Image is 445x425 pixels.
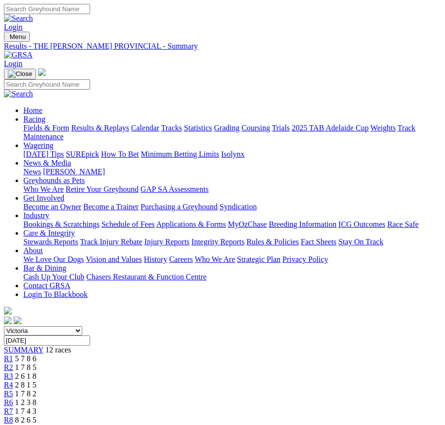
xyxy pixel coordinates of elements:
[23,238,441,246] div: Care & Integrity
[221,150,244,158] a: Isolynx
[195,255,235,263] a: Who We Are
[4,389,13,398] a: R5
[338,238,383,246] a: Stay On Track
[141,203,218,211] a: Purchasing a Greyhound
[15,354,37,363] span: 5 7 8 6
[15,416,37,424] span: 8 2 6 5
[4,335,90,346] input: Select date
[23,124,415,141] a: Track Maintenance
[23,290,88,298] a: Login To Blackbook
[8,70,32,78] img: Close
[71,124,129,132] a: Results & Replays
[101,150,139,158] a: How To Bet
[156,220,226,228] a: Applications & Forms
[23,150,441,159] div: Wagering
[15,407,37,415] span: 1 7 4 3
[23,124,441,141] div: Racing
[23,220,441,229] div: Industry
[66,150,99,158] a: SUREpick
[4,59,22,68] a: Login
[86,255,142,263] a: Vision and Values
[4,69,36,79] button: Toggle navigation
[23,238,78,246] a: Stewards Reports
[23,167,41,176] a: News
[4,407,13,415] a: R7
[23,159,71,167] a: News & Media
[15,398,37,407] span: 1 2 3 8
[45,346,71,354] span: 12 races
[23,185,441,194] div: Greyhounds as Pets
[101,220,154,228] a: Schedule of Fees
[371,124,396,132] a: Weights
[141,185,209,193] a: GAP SA Assessments
[184,124,212,132] a: Statistics
[23,106,42,114] a: Home
[15,363,37,371] span: 1 7 8 5
[23,194,64,202] a: Get Involved
[4,14,33,23] img: Search
[86,273,206,281] a: Chasers Restaurant & Function Centre
[23,246,43,255] a: About
[272,124,290,132] a: Trials
[23,264,66,272] a: Bar & Dining
[10,33,26,40] span: Menu
[23,281,70,290] a: Contact GRSA
[15,381,37,389] span: 2 8 1 5
[23,203,81,211] a: Become an Owner
[23,273,441,281] div: Bar & Dining
[214,124,240,132] a: Grading
[23,150,64,158] a: [DATE] Tips
[161,124,182,132] a: Tracks
[4,307,12,314] img: logo-grsa-white.png
[23,273,84,281] a: Cash Up Your Club
[228,220,267,228] a: MyOzChase
[4,363,13,371] a: R2
[23,115,45,123] a: Racing
[4,51,33,59] img: GRSA
[237,255,280,263] a: Strategic Plan
[191,238,244,246] a: Integrity Reports
[4,4,90,14] input: Search
[144,238,189,246] a: Injury Reports
[4,398,13,407] a: R6
[4,42,441,51] div: Results - THE [PERSON_NAME] PROVINCIAL - Summary
[4,316,12,324] img: facebook.svg
[220,203,257,211] a: Syndication
[141,150,219,158] a: Minimum Betting Limits
[4,381,13,389] a: R4
[4,354,13,363] a: R1
[169,255,193,263] a: Careers
[23,167,441,176] div: News & Media
[23,141,54,149] a: Wagering
[4,346,43,354] a: SUMMARY
[23,229,75,237] a: Care & Integrity
[15,389,37,398] span: 1 7 8 2
[4,416,13,424] a: R8
[292,124,369,132] a: 2025 TAB Adelaide Cup
[4,90,33,98] img: Search
[15,372,37,380] span: 2 6 1 8
[23,211,49,220] a: Industry
[387,220,418,228] a: Race Safe
[4,372,13,380] a: R3
[131,124,159,132] a: Calendar
[246,238,299,246] a: Rules & Policies
[301,238,336,246] a: Fact Sheets
[23,203,441,211] div: Get Involved
[43,167,105,176] a: [PERSON_NAME]
[269,220,336,228] a: Breeding Information
[23,255,441,264] div: About
[66,185,139,193] a: Retire Your Greyhound
[4,79,90,90] input: Search
[23,255,84,263] a: We Love Our Dogs
[4,32,30,42] button: Toggle navigation
[282,255,328,263] a: Privacy Policy
[38,68,46,76] img: logo-grsa-white.png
